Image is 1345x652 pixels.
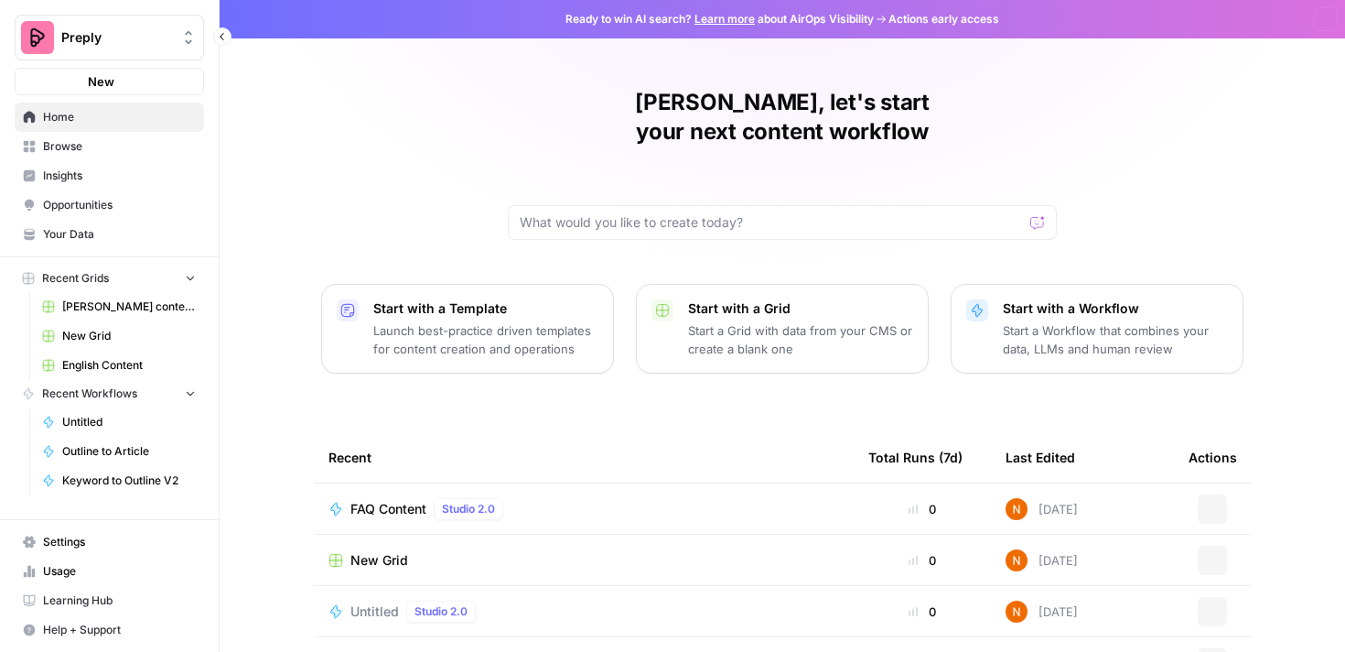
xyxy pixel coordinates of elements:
[688,299,913,318] p: Start with a Grid
[15,265,204,292] button: Recent Grids
[34,321,204,351] a: New Grid
[414,603,468,620] span: Studio 2.0
[868,432,963,483] div: Total Runs (7d)
[1006,549,1028,571] img: c37vr20y5fudypip844bb0rvyfb7
[15,190,204,220] a: Opportunities
[43,534,196,550] span: Settings
[43,138,196,155] span: Browse
[15,527,204,557] a: Settings
[15,161,204,190] a: Insights
[62,473,196,489] span: Keyword to Outline V2
[34,292,204,321] a: [PERSON_NAME] content interlinking test - new content
[21,21,54,54] img: Preply Logo
[868,603,976,621] div: 0
[43,563,196,580] span: Usage
[15,615,204,645] button: Help + Support
[62,328,196,344] span: New Grid
[1003,299,1228,318] p: Start with a Workflow
[565,11,874,27] span: Ready to win AI search? about AirOps Visibility
[350,551,408,570] span: New Grid
[43,109,196,125] span: Home
[328,601,839,623] a: UntitledStudio 2.0
[15,220,204,249] a: Your Data
[62,299,196,315] span: [PERSON_NAME] content interlinking test - new content
[88,72,114,91] span: New
[62,357,196,374] span: English Content
[43,197,196,213] span: Opportunities
[328,498,839,520] a: FAQ ContentStudio 2.0
[1006,432,1075,483] div: Last Edited
[508,88,1057,147] h1: [PERSON_NAME], let's start your next content workflow
[34,351,204,380] a: English Content
[1006,498,1028,520] img: c37vr20y5fudypip844bb0rvyfb7
[442,501,495,517] span: Studio 2.0
[1006,549,1078,571] div: [DATE]
[62,414,196,430] span: Untitled
[34,437,204,466] a: Outline to Article
[1006,498,1078,520] div: [DATE]
[1006,601,1028,623] img: c37vr20y5fudypip844bb0rvyfb7
[1006,601,1078,623] div: [DATE]
[62,443,196,460] span: Outline to Article
[15,380,204,407] button: Recent Workflows
[15,586,204,615] a: Learning Hub
[328,432,839,483] div: Recent
[43,226,196,243] span: Your Data
[42,270,109,287] span: Recent Grids
[373,321,598,358] p: Launch best-practice driven templates for content creation and operations
[350,603,399,621] span: Untitled
[868,551,976,570] div: 0
[951,284,1243,374] button: Start with a WorkflowStart a Workflow that combines your data, LLMs and human review
[636,284,929,374] button: Start with a GridStart a Grid with data from your CMS or create a blank one
[15,15,204,60] button: Workspace: Preply
[43,622,196,638] span: Help + Support
[43,592,196,609] span: Learning Hub
[888,11,999,27] span: Actions early access
[34,407,204,437] a: Untitled
[1189,432,1237,483] div: Actions
[350,500,426,518] span: FAQ Content
[1003,321,1228,358] p: Start a Workflow that combines your data, LLMs and human review
[15,103,204,132] a: Home
[694,12,755,26] a: Learn more
[321,284,614,374] button: Start with a TemplateLaunch best-practice driven templates for content creation and operations
[328,551,839,570] a: New Grid
[42,386,137,402] span: Recent Workflows
[373,299,598,318] p: Start with a Template
[15,68,204,95] button: New
[868,500,976,518] div: 0
[43,168,196,184] span: Insights
[520,213,1023,232] input: What would you like to create today?
[15,557,204,586] a: Usage
[688,321,913,358] p: Start a Grid with data from your CMS or create a blank one
[15,132,204,161] a: Browse
[61,28,172,47] span: Preply
[34,466,204,495] a: Keyword to Outline V2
